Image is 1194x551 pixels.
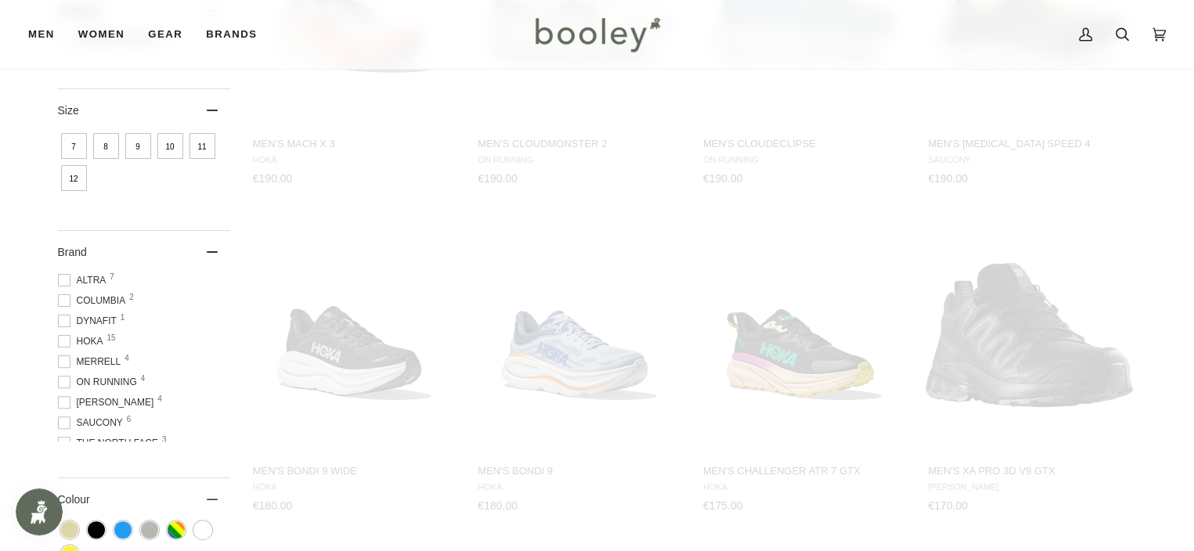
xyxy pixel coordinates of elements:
span: Size [58,104,79,117]
span: Size: 8 [93,133,119,159]
span: Merrell [58,355,126,369]
span: Hoka [58,334,108,348]
span: 4 [124,355,129,362]
span: DYNAFIT [58,314,121,328]
span: Altra [58,273,111,287]
span: 15 [107,334,116,342]
span: Colour: White [194,521,211,538]
img: Booley [528,12,666,57]
span: Colour: Beige [61,521,78,538]
span: Columbia [58,294,131,308]
span: [PERSON_NAME] [58,395,159,409]
iframe: Button to open loyalty program pop-up [16,488,63,535]
span: Colour: Grey [141,521,158,538]
span: 3 [162,436,167,444]
span: Colour: Black [88,521,105,538]
span: Brands [206,27,257,42]
span: Colour: Blue [114,521,132,538]
span: 4 [157,395,162,403]
span: 1 [121,314,125,322]
span: Size: 12 [61,165,87,191]
span: The North Face [58,436,163,450]
span: Saucony [58,416,128,430]
span: Women [78,27,124,42]
span: Size: 10 [157,133,183,159]
span: Size: 11 [189,133,215,159]
span: Men [28,27,55,42]
span: Size: 7 [61,133,87,159]
span: Colour: Multicolour [168,521,185,538]
span: 6 [127,416,132,423]
span: On Running [58,375,142,389]
span: 4 [141,375,146,383]
span: Gear [148,27,182,42]
span: Colour [58,493,102,506]
span: 2 [129,294,134,301]
span: Brand [58,246,87,258]
span: 7 [110,273,114,281]
span: Size: 9 [125,133,151,159]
